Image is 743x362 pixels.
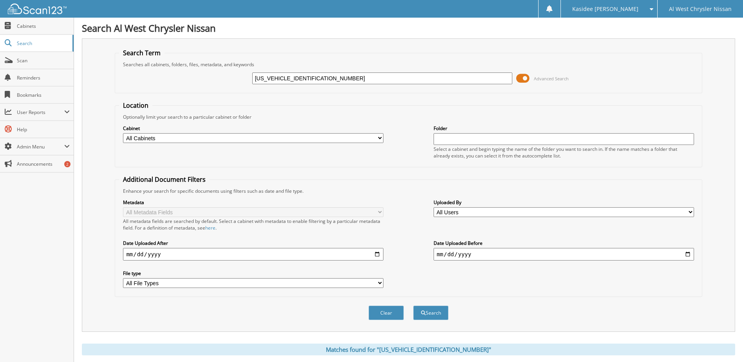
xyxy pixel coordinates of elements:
[17,40,69,47] span: Search
[119,114,698,120] div: Optionally limit your search to a particular cabinet or folder
[434,125,694,132] label: Folder
[17,161,70,167] span: Announcements
[119,175,210,184] legend: Additional Document Filters
[17,126,70,133] span: Help
[369,306,404,320] button: Clear
[572,7,638,11] span: Kasidee [PERSON_NAME]
[123,240,383,246] label: Date Uploaded After
[434,199,694,206] label: Uploaded By
[123,199,383,206] label: Metadata
[119,101,152,110] legend: Location
[123,125,383,132] label: Cabinet
[534,76,569,81] span: Advanced Search
[17,23,70,29] span: Cabinets
[123,248,383,261] input: start
[17,109,64,116] span: User Reports
[669,7,732,11] span: Al West Chrysler Nissan
[434,248,694,261] input: end
[82,22,735,34] h1: Search Al West Chrysler Nissan
[8,4,67,14] img: scan123-logo-white.svg
[17,57,70,64] span: Scan
[123,218,383,231] div: All metadata fields are searched by default. Select a cabinet with metadata to enable filtering b...
[413,306,448,320] button: Search
[434,240,694,246] label: Date Uploaded Before
[119,61,698,68] div: Searches all cabinets, folders, files, metadata, and keywords
[82,344,735,355] div: Matches found for "[US_VEHICLE_IDENTIFICATION_NUMBER]"
[17,92,70,98] span: Bookmarks
[64,161,71,167] div: 2
[123,270,383,277] label: File type
[434,146,694,159] div: Select a cabinet and begin typing the name of the folder you want to search in. If the name match...
[17,74,70,81] span: Reminders
[205,224,215,231] a: here
[17,143,64,150] span: Admin Menu
[119,49,165,57] legend: Search Term
[119,188,698,194] div: Enhance your search for specific documents using filters such as date and file type.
